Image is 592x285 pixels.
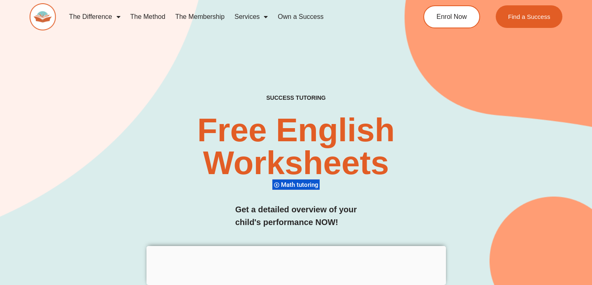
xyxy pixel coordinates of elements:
[217,94,375,101] h4: SUCCESS TUTORING​
[423,5,480,28] a: Enrol Now
[436,14,467,20] span: Enrol Now
[496,5,563,28] a: Find a Success
[64,7,125,26] a: The Difference
[64,7,393,26] nav: Menu
[120,114,472,179] h2: Free English Worksheets​
[230,7,273,26] a: Services
[170,7,230,26] a: The Membership
[125,7,170,26] a: The Method
[508,14,550,20] span: Find a Success
[146,246,446,283] iframe: Advertisement
[281,181,321,188] span: Math tutoring
[235,203,357,229] h3: Get a detailed overview of your child's performance NOW!
[272,179,320,190] div: Math tutoring
[273,7,328,26] a: Own a Success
